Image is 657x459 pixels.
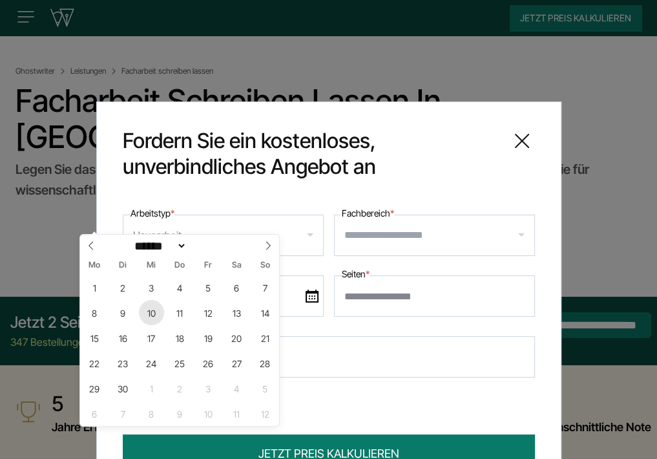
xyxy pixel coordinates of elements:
span: September 4, 2025 [167,275,193,300]
input: Year [187,239,229,253]
span: September 17, 2025 [139,325,164,350]
span: September 8, 2025 [82,300,107,325]
span: Oktober 2, 2025 [167,376,193,401]
span: September 15, 2025 [82,325,107,350]
span: Oktober 3, 2025 [196,376,221,401]
span: September 24, 2025 [139,350,164,376]
span: September 12, 2025 [196,300,221,325]
label: Arbeitstyp [130,206,174,221]
span: September 27, 2025 [224,350,249,376]
span: Fr [194,261,222,270]
span: September 7, 2025 [252,275,277,300]
label: Fachbereich [342,206,394,221]
span: September 16, 2025 [110,325,136,350]
span: Mo [80,261,109,270]
span: Mi [137,261,165,270]
span: September 22, 2025 [82,350,107,376]
span: Oktober 4, 2025 [224,376,249,401]
span: Oktober 9, 2025 [167,401,193,426]
span: September 18, 2025 [167,325,193,350]
span: Oktober 8, 2025 [139,401,164,426]
label: Seiten [342,266,370,282]
span: September 26, 2025 [196,350,221,376]
span: September 1, 2025 [82,275,107,300]
span: September 14, 2025 [252,300,277,325]
div: Hausarbeit [133,225,182,246]
span: September 20, 2025 [224,325,249,350]
span: September 5, 2025 [196,275,221,300]
span: September 25, 2025 [167,350,193,376]
span: September 10, 2025 [139,300,164,325]
span: September 29, 2025 [82,376,107,401]
span: Sa [222,261,251,270]
img: date [306,290,318,303]
span: Oktober 1, 2025 [139,376,164,401]
select: Month [130,239,187,253]
span: Oktober 11, 2025 [224,401,249,426]
span: September 13, 2025 [224,300,249,325]
span: So [251,261,279,270]
span: September 30, 2025 [110,376,136,401]
span: Do [165,261,194,270]
span: September 9, 2025 [110,300,136,325]
span: September 23, 2025 [110,350,136,376]
span: Oktober 12, 2025 [252,401,277,426]
span: Oktober 5, 2025 [252,376,277,401]
span: Oktober 6, 2025 [82,401,107,426]
span: Fordern Sie ein kostenloses, unverbindliches Angebot an [123,128,499,180]
span: September 3, 2025 [139,275,164,300]
span: September 21, 2025 [252,325,277,350]
span: Oktober 7, 2025 [110,401,136,426]
span: September 28, 2025 [252,350,277,376]
span: September 11, 2025 [167,300,193,325]
span: Oktober 10, 2025 [196,401,221,426]
span: Di [109,261,137,270]
span: September 2, 2025 [110,275,136,300]
span: September 6, 2025 [224,275,249,300]
span: September 19, 2025 [196,325,221,350]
